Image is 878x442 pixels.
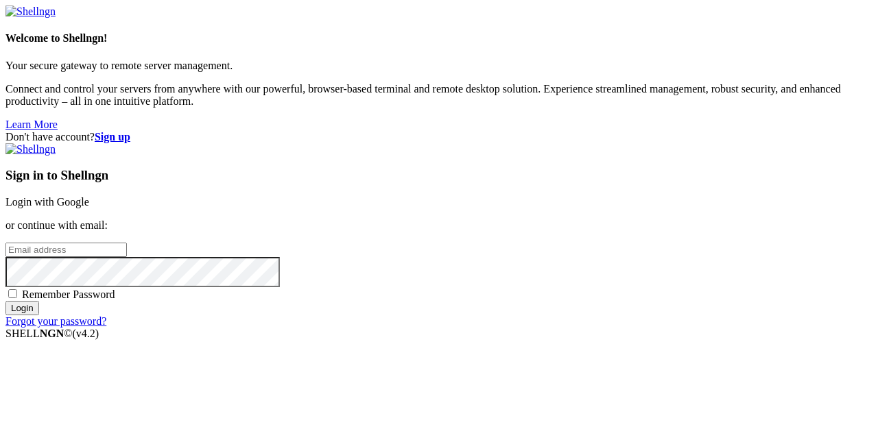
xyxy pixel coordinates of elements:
[5,119,58,130] a: Learn More
[40,328,64,339] b: NGN
[5,83,873,108] p: Connect and control your servers from anywhere with our powerful, browser-based terminal and remo...
[5,168,873,183] h3: Sign in to Shellngn
[5,143,56,156] img: Shellngn
[22,288,115,300] span: Remember Password
[8,289,17,298] input: Remember Password
[5,243,127,257] input: Email address
[5,315,106,327] a: Forgot your password?
[73,328,99,339] span: 4.2.0
[5,131,873,143] div: Don't have account?
[5,219,873,232] p: or continue with email:
[95,131,130,143] a: Sign up
[5,328,99,339] span: SHELL ©
[5,301,39,315] input: Login
[5,5,56,18] img: Shellngn
[5,196,89,208] a: Login with Google
[5,60,873,72] p: Your secure gateway to remote server management.
[5,32,873,45] h4: Welcome to Shellngn!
